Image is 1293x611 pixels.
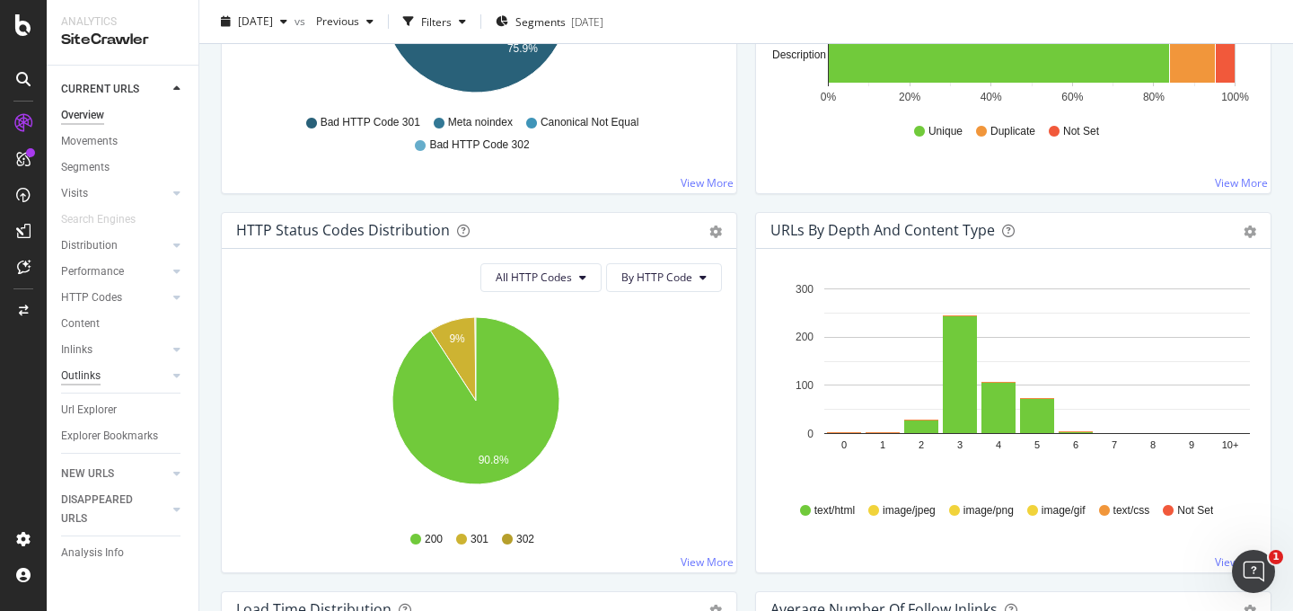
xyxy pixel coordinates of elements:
[396,7,473,36] button: Filters
[1034,439,1040,450] text: 5
[471,532,488,547] span: 301
[61,80,139,99] div: CURRENT URLS
[238,13,273,29] span: 2025 Aug. 27th
[309,13,359,29] span: Previous
[515,13,566,29] span: Segments
[429,137,529,153] span: Bad HTTP Code 302
[1189,439,1194,450] text: 9
[681,175,734,190] a: View More
[899,91,920,103] text: 20%
[1269,550,1283,564] span: 1
[61,106,104,125] div: Overview
[883,503,936,518] span: image/jpeg
[507,42,538,55] text: 75.9%
[236,306,716,515] svg: A chart.
[1143,91,1165,103] text: 80%
[919,439,924,450] text: 2
[61,184,88,203] div: Visits
[709,226,722,238] div: gear
[61,210,154,229] a: Search Engines
[61,427,158,446] div: Explorer Bookmarks
[496,270,572,285] span: All HTTP Codes
[236,221,450,239] div: HTTP Status Codes Distribution
[61,236,168,255] a: Distribution
[1042,503,1086,518] span: image/gif
[821,91,837,103] text: 0%
[61,262,168,281] a: Performance
[61,210,136,229] div: Search Engines
[61,30,184,50] div: SiteCrawler
[61,288,122,307] div: HTTP Codes
[61,314,100,333] div: Content
[309,7,381,36] button: Previous
[1232,550,1275,593] iframe: Intercom live chat
[1244,226,1256,238] div: gear
[61,544,124,562] div: Analysis Info
[1112,439,1117,450] text: 7
[541,115,638,130] span: Canonical Not Equal
[448,115,513,130] span: Meta noindex
[1215,175,1268,190] a: View More
[479,454,509,466] text: 90.8%
[61,14,184,30] div: Analytics
[1113,503,1150,518] span: text/css
[606,263,722,292] button: By HTTP Code
[681,554,734,570] a: View More
[61,80,168,99] a: CURRENT URLS
[61,491,152,528] div: DISAPPEARED URLS
[61,314,186,333] a: Content
[61,288,168,307] a: HTTP Codes
[1177,503,1213,518] span: Not Set
[61,236,118,255] div: Distribution
[61,158,186,177] a: Segments
[61,262,124,281] div: Performance
[61,367,101,385] div: Outlinks
[621,270,692,285] span: By HTTP Code
[1063,124,1099,139] span: Not Set
[321,115,420,130] span: Bad HTTP Code 301
[61,401,117,420] div: Url Explorer
[928,124,963,139] span: Unique
[807,428,814,440] text: 0
[61,341,168,359] a: Inlinks
[61,465,114,483] div: NEW URLS
[770,221,995,239] div: URLs by Depth and Content Type
[957,439,963,450] text: 3
[990,124,1035,139] span: Duplicate
[480,263,602,292] button: All HTTP Codes
[963,503,1014,518] span: image/png
[1215,554,1268,570] a: View More
[1222,439,1239,450] text: 10+
[880,439,885,450] text: 1
[1221,91,1249,103] text: 100%
[449,332,465,345] text: 9%
[996,439,1001,450] text: 4
[796,331,814,343] text: 200
[425,532,443,547] span: 200
[61,132,186,151] a: Movements
[61,491,168,528] a: DISAPPEARED URLS
[421,13,452,29] div: Filters
[61,544,186,562] a: Analysis Info
[488,7,611,36] button: Segments[DATE]
[61,341,92,359] div: Inlinks
[772,49,826,61] text: Description
[61,401,186,420] a: Url Explorer
[61,184,168,203] a: Visits
[796,283,814,296] text: 300
[61,427,186,446] a: Explorer Bookmarks
[61,465,168,483] a: NEW URLS
[841,439,847,450] text: 0
[214,7,295,36] button: [DATE]
[295,13,309,29] span: vs
[1073,439,1078,450] text: 6
[571,13,603,29] div: [DATE]
[814,503,855,518] span: text/html
[61,132,118,151] div: Movements
[61,367,168,385] a: Outlinks
[770,278,1250,486] svg: A chart.
[61,158,110,177] div: Segments
[981,91,1002,103] text: 40%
